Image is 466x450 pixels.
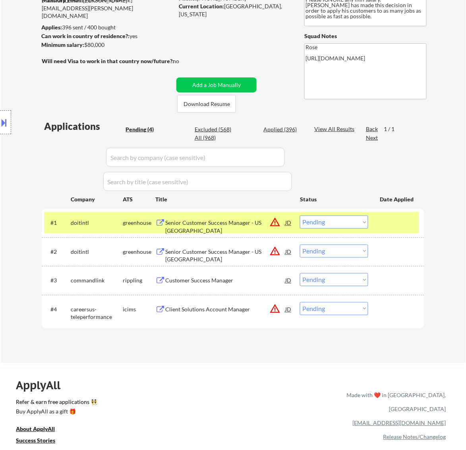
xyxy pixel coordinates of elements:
div: Status [300,192,368,206]
input: Search by title (case sensitive) [103,172,292,191]
div: no [173,57,195,65]
div: Pending (4) [126,126,165,133]
div: Applied (396) [263,126,303,133]
div: Made with ❤️ in [GEOGRAPHIC_DATA], [GEOGRAPHIC_DATA] [344,388,446,416]
div: Customer Success Manager [165,277,285,285]
div: yes [41,32,171,40]
div: JD [284,245,292,259]
div: $80,000 [41,41,174,49]
input: Search by company (case sensitive) [106,148,285,167]
strong: Current Location: [179,3,224,10]
div: Senior Customer Success Manager - US [GEOGRAPHIC_DATA] [165,248,285,264]
button: warning_amber [269,303,280,315]
div: View All Results [314,125,357,133]
div: Senior Customer Success Manager - US [GEOGRAPHIC_DATA] [165,219,285,235]
a: Success Stories [16,437,66,447]
div: careersus-teleperformance [71,306,123,321]
div: doitintl [71,219,123,227]
div: greenhouse [123,219,155,227]
div: Company [71,195,123,203]
div: #1 [50,219,64,227]
div: JD [284,216,292,230]
div: doitintl [71,248,123,256]
div: [GEOGRAPHIC_DATA], [US_STATE] [179,2,291,18]
a: Refer & earn free applications 👯‍♀️ [16,400,181,408]
div: Buy ApplyAll as a gift 🎁 [16,409,95,415]
div: Squad Notes [304,32,427,40]
div: JD [284,273,292,288]
a: About ApplyAll [16,425,66,435]
button: warning_amber [269,217,280,228]
strong: Minimum salary: [41,41,84,48]
div: #3 [50,277,64,285]
strong: Applies: [41,24,62,31]
div: ATS [123,195,155,203]
u: About ApplyAll [16,426,55,433]
div: Next [366,134,379,142]
div: Back [366,125,379,133]
div: commandlink [71,277,123,285]
div: greenhouse [123,248,155,256]
div: #2 [50,248,64,256]
button: Add a Job Manually [176,77,257,93]
div: Title [155,195,292,203]
button: Download Resume [177,95,236,113]
button: warning_amber [269,246,280,257]
div: #4 [50,306,64,314]
a: Buy ApplyAll as a gift 🎁 [16,408,95,418]
div: Date Applied [380,195,415,203]
div: rippling [123,277,155,285]
div: ApplyAll [16,379,70,392]
u: Success Stories [16,437,55,444]
div: All (968) [195,134,234,142]
a: Release Notes/Changelog [383,434,446,440]
div: 1 / 1 [384,125,402,133]
div: Excluded (568) [195,126,234,133]
div: 396 sent / 400 bought [41,23,174,31]
div: JD [284,302,292,317]
strong: Can work in country of residence?: [41,33,130,39]
div: icims [123,306,155,314]
a: [EMAIL_ADDRESS][DOMAIN_NAME] [353,420,446,427]
div: Client Solutions Account Manager [165,306,285,314]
